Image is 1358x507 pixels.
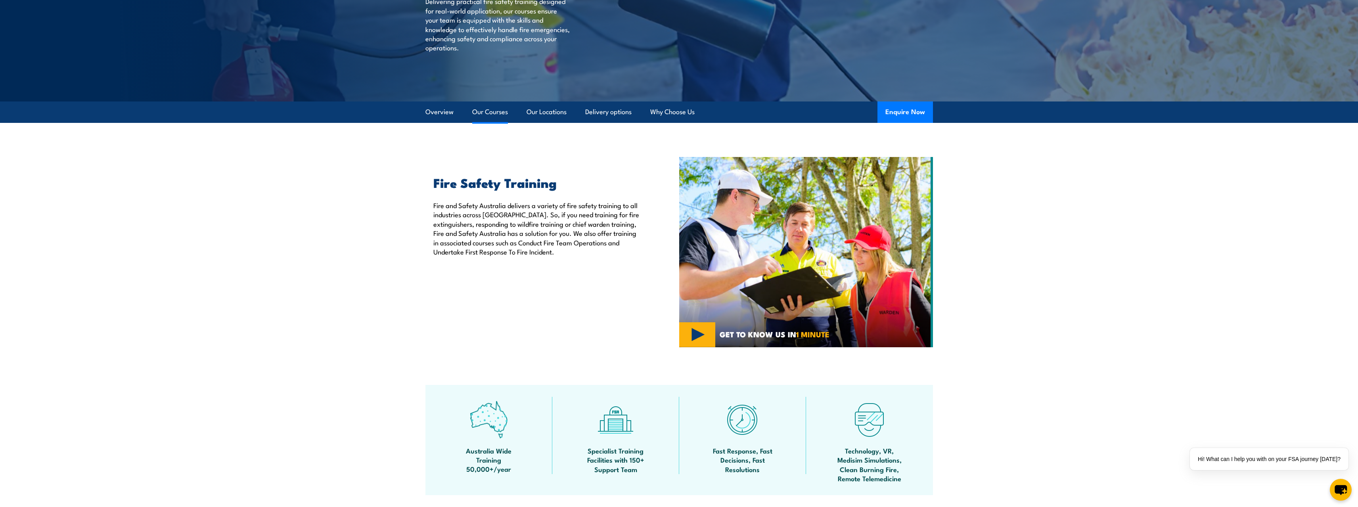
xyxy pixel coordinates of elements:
span: GET TO KNOW US IN [720,331,829,338]
p: Fire and Safety Australia delivers a variety of fire safety training to all industries across [GE... [433,201,643,256]
img: fast-icon [724,401,761,438]
a: Overview [425,101,454,122]
span: Specialist Training Facilities with 150+ Support Team [580,446,651,474]
a: Delivery options [585,101,632,122]
img: auswide-icon [470,401,508,438]
img: facilities-icon [597,401,634,438]
span: Australia Wide Training 50,000+/year [453,446,525,474]
button: Enquire Now [877,101,933,123]
div: Hi! What can I help you with on your FSA journey [DATE]? [1190,448,1348,470]
a: Our Courses [472,101,508,122]
button: chat-button [1330,479,1352,501]
h2: Fire Safety Training [433,177,643,188]
a: Our Locations [527,101,567,122]
strong: 1 MINUTE [796,328,829,340]
a: Why Choose Us [650,101,695,122]
img: Fire Safety Training Courses [679,157,933,347]
span: Technology, VR, Medisim Simulations, Clean Burning Fire, Remote Telemedicine [834,446,905,483]
img: tech-icon [850,401,888,438]
span: Fast Response, Fast Decisions, Fast Resolutions [707,446,778,474]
